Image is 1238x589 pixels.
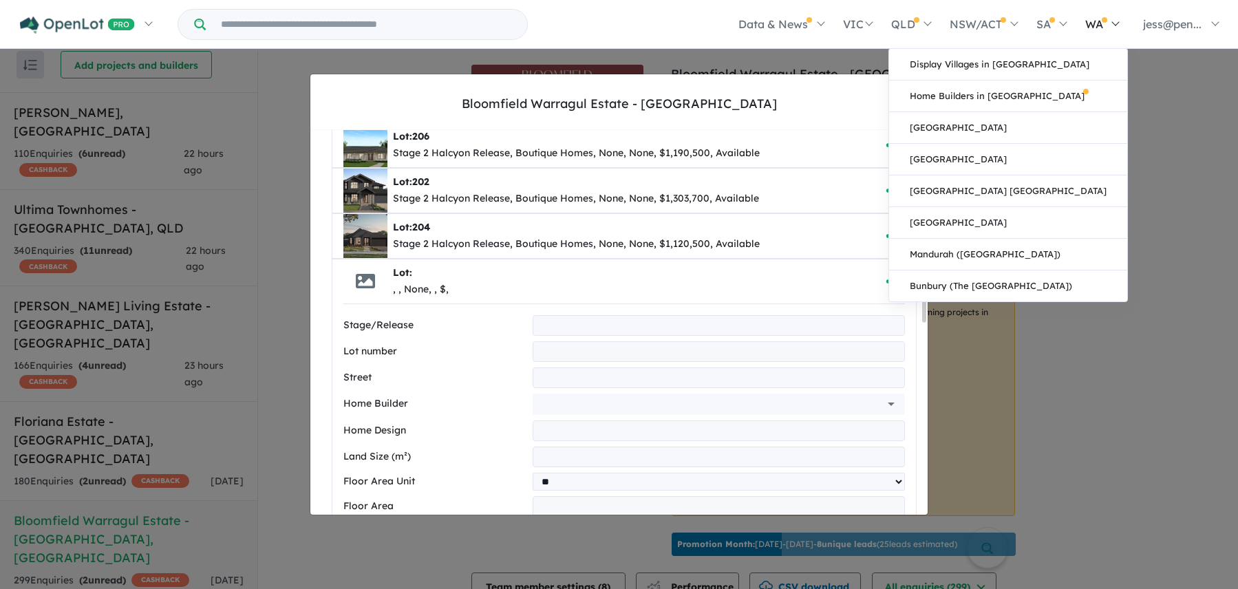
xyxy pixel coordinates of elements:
a: Display Villages in [GEOGRAPHIC_DATA] [889,49,1127,81]
img: Openlot PRO Logo White [20,17,135,34]
a: [GEOGRAPHIC_DATA] [889,112,1127,144]
b: Lot: [393,266,412,279]
div: Stage 2 Halcyon Release, Boutique Homes, None, None, $1,303,700, Available [393,191,759,207]
a: Bunbury (The [GEOGRAPHIC_DATA]) [889,270,1127,301]
div: Stage 2 Halcyon Release, Boutique Homes, None, None, $1,190,500, Available [393,145,760,162]
div: , , None, , $, [393,281,449,298]
a: Home Builders in [GEOGRAPHIC_DATA] [889,81,1127,112]
button: Open [882,394,901,414]
b: Lot: [393,175,429,188]
b: Lot: [393,221,430,233]
label: Stage/Release [343,317,527,334]
span: 206 [412,130,429,142]
span: jess@pen... [1143,17,1202,31]
img: Bloomfield%20Warragul%20Estate%20-%20Nilma%20-%20Lot%20202___1755674646.png [343,169,387,213]
div: Bloomfield Warragul Estate - [GEOGRAPHIC_DATA] [462,95,777,113]
label: Street [343,370,527,386]
label: Home Design [343,422,527,439]
span: 202 [412,175,429,188]
label: Lot number [343,343,527,360]
a: Mandurah ([GEOGRAPHIC_DATA]) [889,239,1127,270]
label: Floor Area [343,498,527,515]
label: Floor Area Unit [343,473,527,490]
label: Land Size (m²) [343,449,527,465]
a: [GEOGRAPHIC_DATA] [889,207,1127,239]
img: Bloomfield%20Warragul%20Estate%20-%20Nilma%20-%20Lot%20206___1755664409.png [343,123,387,167]
input: Try estate name, suburb, builder or developer [209,10,524,39]
b: Lot: [393,130,429,142]
a: [GEOGRAPHIC_DATA] [GEOGRAPHIC_DATA] [889,175,1127,207]
span: 204 [412,221,430,233]
label: Home Builder [343,396,528,412]
img: Bloomfield%20Warragul%20Estate%20-%20Nilma%20-%20Lot%20204___1755675007.png [343,214,387,258]
div: Stage 2 Halcyon Release, Boutique Homes, None, None, $1,120,500, Available [393,236,760,253]
a: [GEOGRAPHIC_DATA] [889,144,1127,175]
